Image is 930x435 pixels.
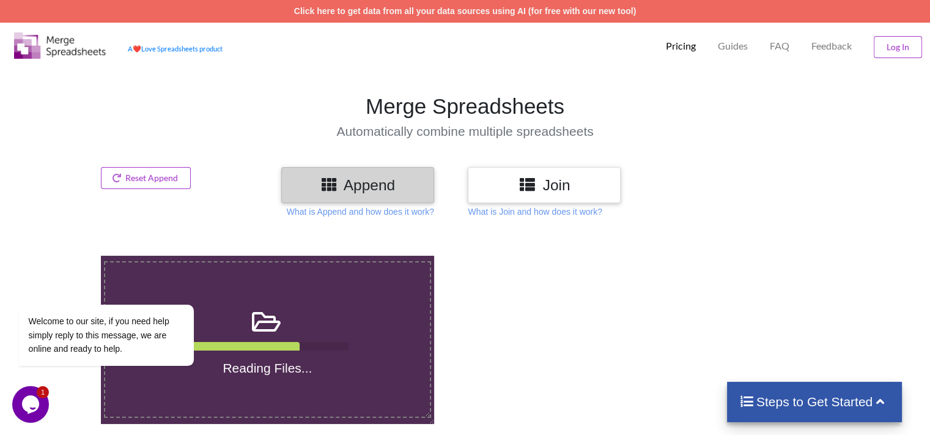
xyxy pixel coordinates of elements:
button: Log In [874,36,922,58]
a: AheartLove Spreadsheets product [128,45,223,53]
iframe: chat widget [12,386,51,423]
h3: Append [290,176,425,194]
iframe: chat widget [12,194,232,380]
img: Logo.png [14,32,106,59]
p: Guides [718,40,748,53]
p: Pricing [666,40,696,53]
a: Click here to get data from all your data sources using AI (for free with our new tool) [294,6,637,16]
p: What is Append and how does it work? [287,206,434,218]
span: heart [133,45,141,53]
button: Reset Append [101,167,191,189]
span: Feedback [811,41,852,51]
h4: Steps to Get Started [739,394,890,409]
p: What is Join and how does it work? [468,206,602,218]
p: FAQ [770,40,789,53]
h4: Reading Files... [105,360,429,376]
h3: Join [477,176,611,194]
